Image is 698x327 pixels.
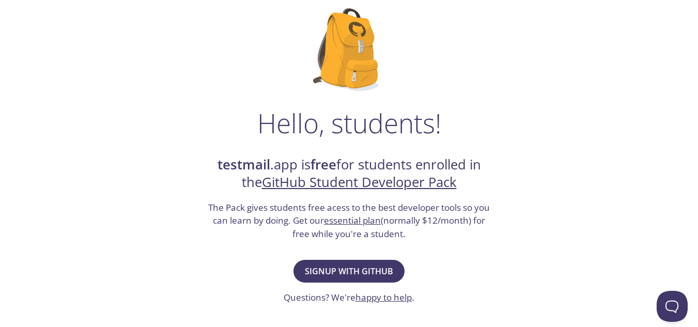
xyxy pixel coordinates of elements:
[257,107,441,138] h1: Hello, students!
[207,156,491,192] h2: .app is for students enrolled in the
[293,260,405,283] button: Signup with GitHub
[657,291,688,322] iframe: Help Scout Beacon - Open
[207,201,491,241] h3: The Pack gives students free acess to the best developer tools so you can learn by doing. Get our...
[218,155,270,174] strong: testmail
[324,214,381,226] a: essential plan
[284,291,414,304] h3: Questions? We're .
[262,173,457,191] a: GitHub Student Developer Pack
[355,291,412,303] a: happy to help
[311,155,336,174] strong: free
[313,8,385,91] img: github-student-backpack.png
[305,264,393,278] span: Signup with GitHub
